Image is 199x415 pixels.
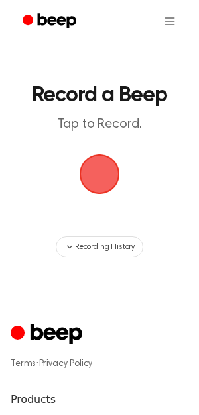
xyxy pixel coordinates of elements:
a: Privacy Policy [39,359,93,369]
h6: Products [11,392,188,408]
p: Tap to Record. [24,116,175,133]
a: Beep [13,9,88,34]
a: Cruip [11,322,86,347]
button: Open menu [154,5,186,37]
img: Beep Logo [80,154,119,194]
h1: Record a Beep [24,85,175,106]
button: Recording History [56,236,143,257]
a: Terms [11,359,36,369]
div: · [11,357,188,371]
span: Recording History [75,241,135,253]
